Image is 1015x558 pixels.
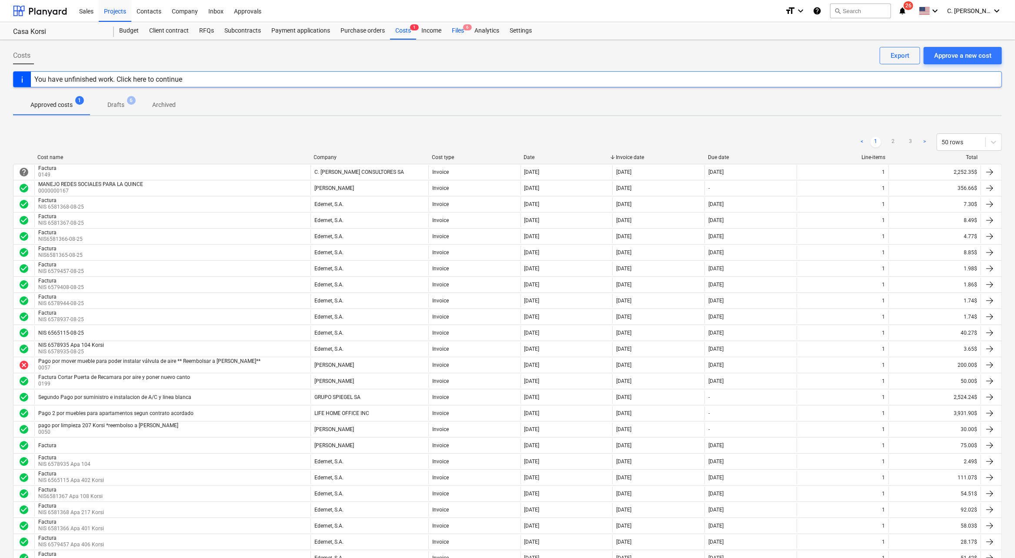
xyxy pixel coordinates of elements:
[38,229,81,236] div: Factura
[888,455,981,468] div: 2.49$
[34,75,182,83] div: You have unfinished work. Click here to continue
[888,503,981,517] div: 92.02$
[19,360,29,370] div: Invoice was rejected
[524,394,540,400] div: [DATE]
[882,378,885,384] div: 1
[19,488,29,499] div: Invoice was approved
[616,249,631,256] div: [DATE]
[888,519,981,533] div: 58.03$
[888,294,981,308] div: 1.74$
[708,410,710,416] div: -
[708,298,724,304] div: [DATE]
[19,408,29,418] span: check_circle
[616,475,631,481] div: [DATE]
[19,328,29,338] div: Invoice was approved
[38,442,57,448] div: Factura
[888,326,981,340] div: 40.27$
[314,185,354,191] div: [PERSON_NAME]
[616,410,631,416] div: [DATE]
[335,22,390,40] a: Purchase orders
[416,22,447,40] a: Income
[924,47,1002,64] button: Approve a new cost
[524,458,540,465] div: [DATE]
[708,201,724,207] div: [DATE]
[524,330,540,336] div: [DATE]
[19,456,29,467] div: Invoice was approved
[708,394,710,400] div: -
[880,47,920,64] button: Export
[38,236,83,243] p: NIS6581366-08-25
[888,181,981,195] div: 356.66$
[38,330,84,336] div: NIS 6565115-08-25
[19,167,29,177] div: Invoice is waiting for an approval
[38,342,104,348] div: NIS 6578935 Apa 104 Korsi
[785,6,795,16] i: format_size
[38,428,180,436] p: 0050
[38,181,143,187] div: MANEJO REDES SOCIALES PARA LA QUINCE
[447,22,469,40] a: Files6
[19,183,29,193] span: check_circle
[432,201,449,207] div: Invoice
[882,169,885,175] div: 1
[314,507,344,513] div: Edemet, S.A.
[708,378,724,384] div: [DATE]
[905,137,916,147] a: Page 3
[432,458,449,465] div: Invoice
[888,342,981,356] div: 3.65$
[19,312,29,322] div: Invoice was approved
[432,491,449,497] div: Invoice
[708,185,710,191] div: -
[314,314,344,320] div: Edemet, S.A.
[38,471,102,477] div: Factura
[524,410,540,416] div: [DATE]
[524,233,540,239] div: [DATE]
[469,22,504,40] a: Analytics
[38,364,262,372] p: 0057
[19,247,29,258] span: check_circle
[891,50,909,61] div: Export
[314,410,369,416] div: LIFE HOME OFFICE INC
[888,165,981,179] div: 2,252.35$
[432,282,449,288] div: Invoice
[882,266,885,272] div: 1
[314,266,344,272] div: Edemet, S.A.
[38,380,192,388] p: 0199
[888,471,981,485] div: 111.07$
[19,296,29,306] div: Invoice was approved
[13,27,104,37] div: Casa Korsi
[708,266,724,272] div: [DATE]
[882,249,885,256] div: 1
[19,392,29,402] span: check_circle
[524,282,540,288] div: [DATE]
[708,442,724,448] div: [DATE]
[314,169,404,175] div: C. [PERSON_NAME] CONSULTORES SA
[882,426,885,432] div: 1
[882,282,885,288] div: 1
[19,167,29,177] span: help
[888,246,981,259] div: 8.85$
[934,50,992,61] div: Approve a new cost
[524,346,540,352] div: [DATE]
[432,362,449,368] div: Invoice
[992,6,1002,16] i: keyboard_arrow_down
[144,22,194,40] a: Client contract
[888,262,981,276] div: 1.98$
[19,344,29,354] div: Invoice was approved
[314,442,354,448] div: [PERSON_NAME]
[19,360,29,370] span: cancel
[524,426,540,432] div: [DATE]
[38,252,83,259] p: NIS6581365-08-25
[616,314,631,320] div: [DATE]
[882,217,885,223] div: 1
[800,154,885,160] div: Line-items
[314,201,344,207] div: Edemet, S.A.
[390,22,416,40] div: Costs
[314,233,344,239] div: Edemet, S.A.
[882,362,885,368] div: 1
[13,50,30,61] span: Costs
[432,185,449,191] div: Invoice
[888,487,981,501] div: 54.51$
[524,491,540,497] div: [DATE]
[314,249,344,256] div: Edemet, S.A.
[19,505,29,515] span: check_circle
